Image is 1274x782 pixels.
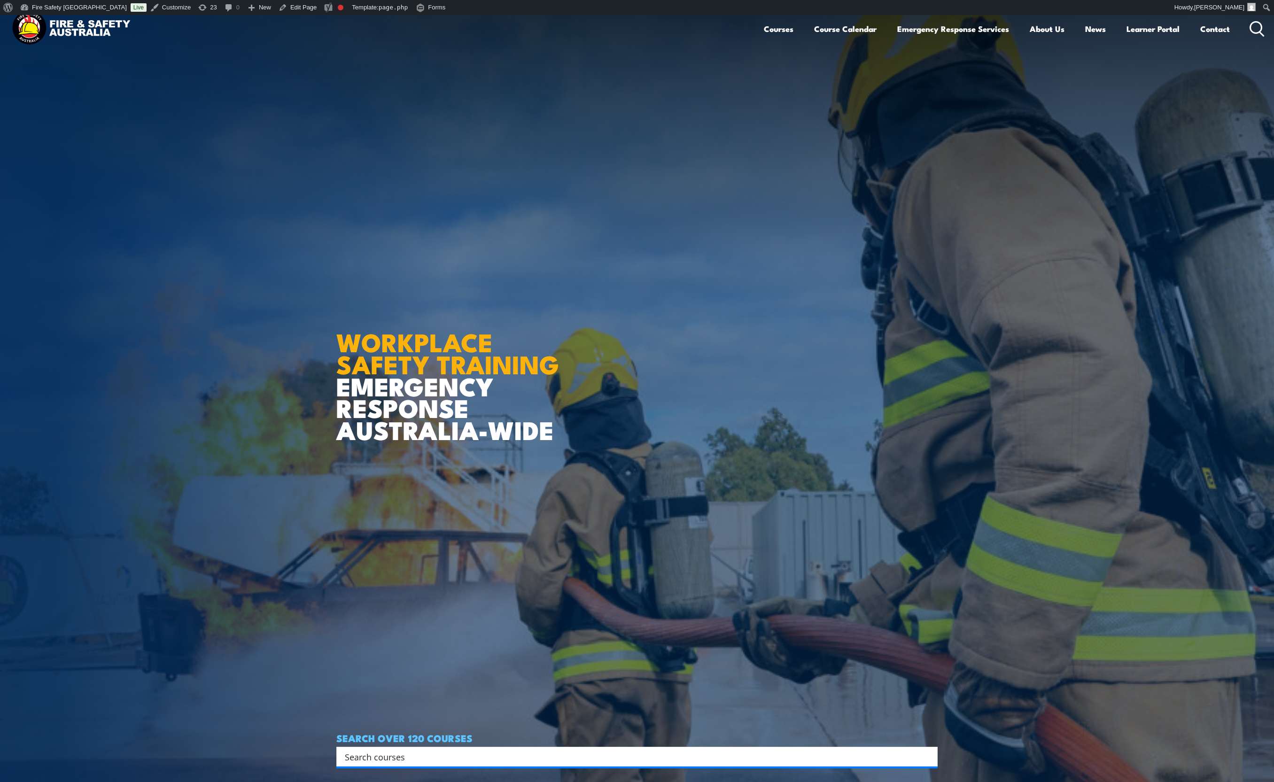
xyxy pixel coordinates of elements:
[1085,16,1106,41] a: News
[336,307,566,441] h1: EMERGENCY RESPONSE AUSTRALIA-WIDE
[897,16,1009,41] a: Emergency Response Services
[336,733,938,743] h4: SEARCH OVER 120 COURSES
[1126,16,1180,41] a: Learner Portal
[338,5,343,10] div: Needs improvement
[1030,16,1064,41] a: About Us
[1200,16,1230,41] a: Contact
[379,4,408,11] span: page.php
[347,750,919,763] form: Search form
[131,3,147,12] a: Live
[921,750,934,763] button: Search magnifier button
[345,750,917,764] input: Search input
[764,16,793,41] a: Courses
[814,16,877,41] a: Course Calendar
[336,322,559,383] strong: WORKPLACE SAFETY TRAINING
[1194,4,1244,11] span: [PERSON_NAME]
